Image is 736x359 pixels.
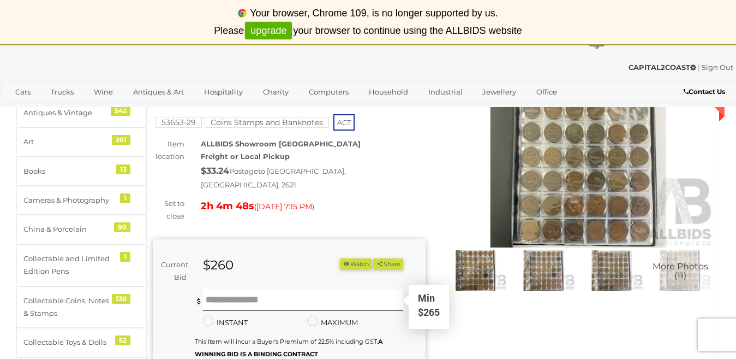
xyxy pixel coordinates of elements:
[16,157,147,186] a: Books 13
[23,336,113,349] div: Collectable Toys & Dolls
[302,83,356,101] a: Computers
[116,164,130,174] div: 13
[205,117,329,128] mark: Coins Stamps and Banknotes
[16,215,147,244] a: China & Porcelain 90
[155,117,202,128] mark: 53653-29
[203,316,248,329] label: INSTANT
[16,127,147,156] a: Art 261
[445,250,507,291] img: Album of Australian KGV Pennies and Half Pennies, Examples Spanning 1911 to 1936, Many Multiples
[649,250,711,291] a: More Photos(11)
[684,86,728,98] a: Contact Us
[195,338,382,358] b: A WINNING BID IS A BINDING CONTRACT
[205,118,329,127] a: Coins Stamps and Banknotes
[153,258,195,284] div: Current Bid
[340,258,372,270] li: Watch this item
[145,138,193,163] div: Item location
[16,328,147,357] a: Collectable Toys & Dolls 52
[512,250,575,291] img: Album of Australian KGV Pennies and Half Pennies, Examples Spanning 1911 to 1936, Many Multiples
[201,163,425,192] div: Postage
[115,336,130,345] div: 52
[126,83,191,101] a: Antiques & Art
[362,83,415,101] a: Household
[23,252,113,278] div: Collectable and Limited Edition Pens
[256,202,312,211] span: [DATE] 7:15 PM
[581,250,643,291] img: Album of Australian KGV Pennies and Half Pennies, Examples Spanning 1911 to 1936, Many Multiples
[16,186,147,215] a: Cameras & Photography 1
[51,101,142,119] a: [GEOGRAPHIC_DATA]
[87,83,120,101] a: Wine
[201,139,361,148] strong: ALLBIDS Showroom [GEOGRAPHIC_DATA]
[195,338,382,358] small: This Item will incur a Buyer's Premium of 22.5% including GST.
[158,66,423,108] h1: Album of Australian KGV Pennies and Half Pennies, Examples Spanning [DATE] to [DATE], Many Multiples
[23,194,113,207] div: Cameras & Photography
[629,63,696,72] strong: CAPITAL2COAST
[201,152,290,161] strong: Freight or Local Pickup
[16,244,147,286] a: Collectable and Limited Edition Pens 1
[112,294,130,304] div: 130
[145,197,193,223] div: Set to close
[197,83,250,101] a: Hospitality
[23,295,113,320] div: Collectable Coins, Notes & Stamps
[333,114,355,131] span: ACT
[529,83,564,101] a: Office
[684,87,725,96] b: Contact Us
[442,72,715,248] img: Album of Australian KGV Pennies and Half Pennies, Examples Spanning 1911 to 1936, Many Multiples
[16,286,147,328] a: Collectable Coins, Notes & Stamps 130
[307,316,358,329] label: MAXIMUM
[201,200,254,212] strong: 2h 4m 48s
[8,83,38,101] a: Cars
[203,257,234,273] strong: $260
[201,167,346,190] span: to [GEOGRAPHIC_DATA], [GEOGRAPHIC_DATA], 2621
[245,22,292,40] a: upgrade
[155,118,202,127] a: 53653-29
[629,63,698,72] a: CAPITAL2COAST
[23,165,113,178] div: Books
[254,202,314,211] span: ( )
[44,83,81,101] a: Trucks
[23,107,113,119] div: Antiques & Vintage
[8,101,45,119] a: Sports
[120,252,130,262] div: 1
[120,193,130,203] div: 1
[373,258,403,270] button: Share
[23,136,113,148] div: Art
[201,166,229,176] strong: $33.24
[112,135,130,145] div: 261
[16,98,147,127] a: Antiques & Vintage 542
[653,262,708,281] span: More Photos (11)
[702,63,733,72] a: Sign Out
[475,83,523,101] a: Jewellery
[111,106,130,116] div: 542
[698,63,700,72] span: |
[23,223,113,236] div: China & Porcelain
[340,258,372,270] button: Watch
[114,222,130,232] div: 90
[649,250,711,291] img: Album of Australian KGV Pennies and Half Pennies, Examples Spanning 1911 to 1936, Many Multiples
[421,83,470,101] a: Industrial
[410,291,448,327] div: Min $265
[256,83,296,101] a: Charity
